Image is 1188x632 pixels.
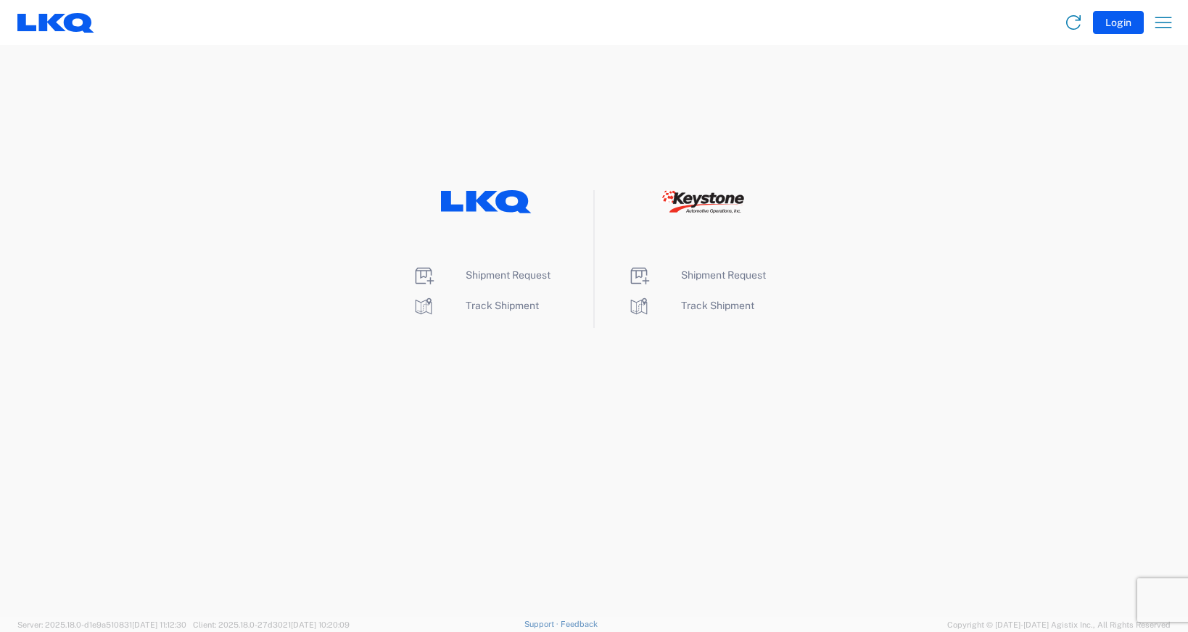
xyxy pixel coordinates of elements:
span: Track Shipment [466,300,539,311]
span: Client: 2025.18.0-27d3021 [193,620,350,629]
a: Shipment Request [627,269,766,281]
a: Shipment Request [412,269,550,281]
span: Shipment Request [681,269,766,281]
a: Support [524,620,561,628]
span: Server: 2025.18.0-d1e9a510831 [17,620,186,629]
span: Track Shipment [681,300,754,311]
button: Login [1093,11,1144,34]
span: Copyright © [DATE]-[DATE] Agistix Inc., All Rights Reserved [947,618,1171,631]
a: Track Shipment [627,300,754,311]
a: Track Shipment [412,300,539,311]
span: [DATE] 10:20:09 [291,620,350,629]
span: Shipment Request [466,269,550,281]
a: Feedback [561,620,598,628]
span: [DATE] 11:12:30 [132,620,186,629]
